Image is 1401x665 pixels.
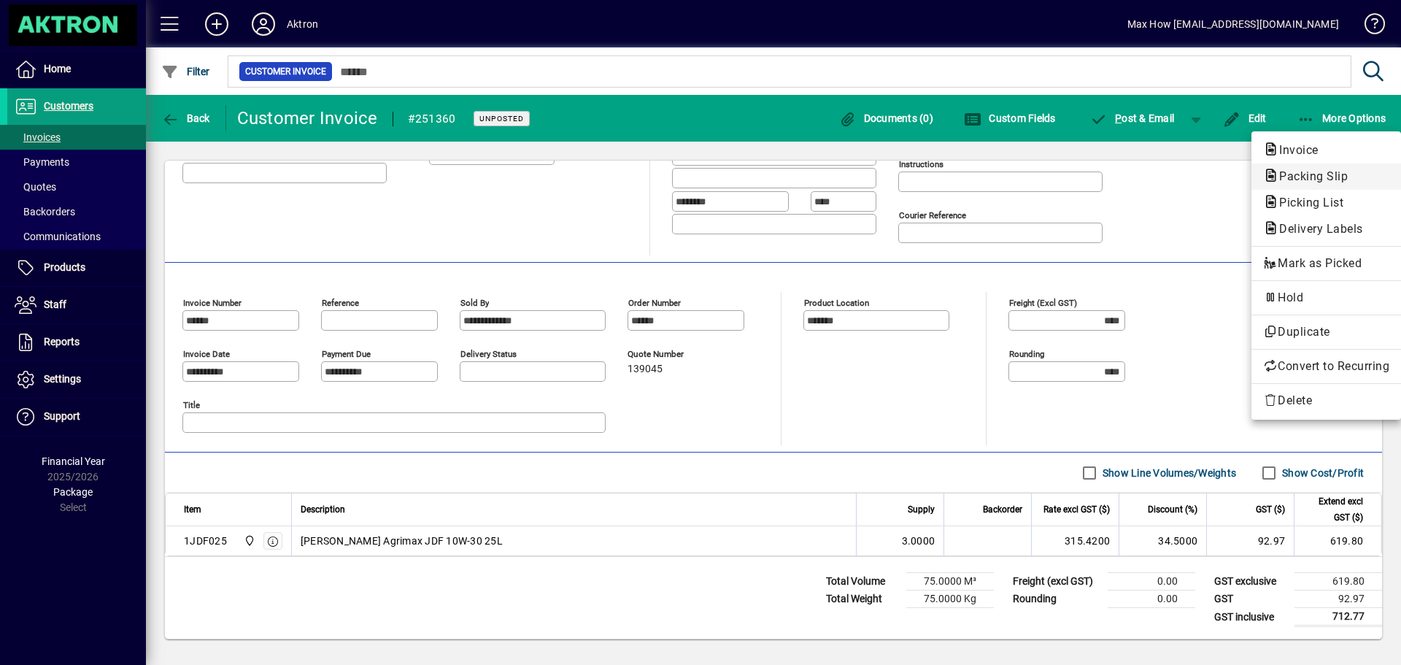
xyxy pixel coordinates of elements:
span: Mark as Picked [1263,255,1389,272]
span: Packing Slip [1263,169,1355,183]
span: Invoice [1263,143,1326,157]
span: Hold [1263,289,1389,307]
span: Convert to Recurring [1263,358,1389,375]
span: Delete [1263,392,1389,410]
span: Duplicate [1263,323,1389,341]
span: Picking List [1263,196,1351,210]
span: Delivery Labels [1263,222,1370,236]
